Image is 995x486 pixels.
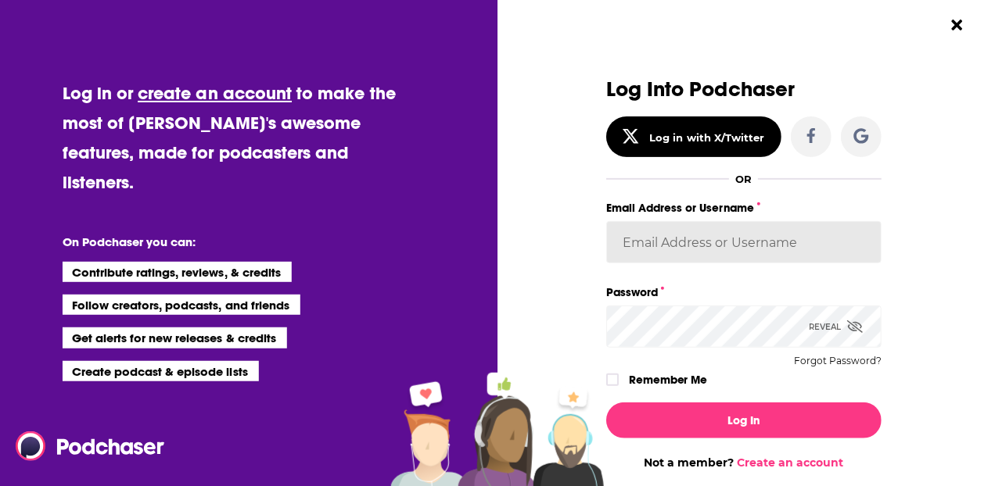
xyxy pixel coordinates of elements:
label: Password [606,282,882,302]
a: Podchaser - Follow, Share and Rate Podcasts [16,431,153,461]
a: Create an account [737,456,843,470]
li: Create podcast & episode lists [63,361,259,381]
input: Email Address or Username [606,221,882,263]
div: Not a member? [606,456,882,470]
div: Log in with X/Twitter [649,131,764,144]
a: create an account [138,82,292,104]
li: Get alerts for new releases & credits [63,327,287,348]
label: Email Address or Username [606,198,882,218]
img: Podchaser - Follow, Share and Rate Podcasts [16,431,166,461]
button: Log in with X/Twitter [606,116,781,157]
button: Forgot Password? [794,356,882,366]
li: On Podchaser you can: [63,234,375,249]
div: OR [735,173,752,185]
li: Follow creators, podcasts, and friends [63,295,301,315]
div: Reveal [809,306,863,348]
label: Remember Me [629,370,708,390]
button: Close Button [943,10,972,40]
li: Contribute ratings, reviews, & credits [63,262,293,282]
button: Log In [606,402,882,438]
h3: Log Into Podchaser [606,78,882,101]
